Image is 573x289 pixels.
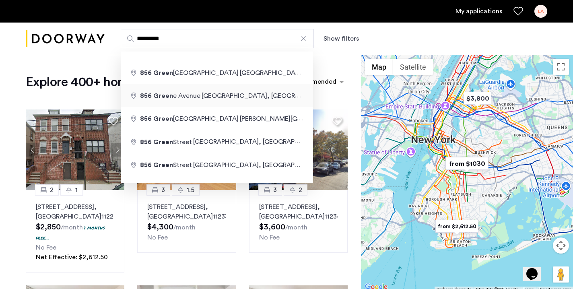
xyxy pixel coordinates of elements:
span: 856 Green [140,139,173,145]
span: [GEOGRAPHIC_DATA], [GEOGRAPHIC_DATA], [GEOGRAPHIC_DATA] [202,92,406,99]
button: Show satellite imagery [393,59,433,75]
span: No Fee [259,234,280,241]
span: 856 Green [140,162,173,168]
sub: /month [61,224,83,231]
span: Net Effective: $2,612.50 [36,254,108,260]
span: 2 [50,185,54,195]
span: 1 [75,185,78,195]
a: Favorites [513,6,523,16]
span: No Fee [36,244,56,251]
span: [GEOGRAPHIC_DATA], [GEOGRAPHIC_DATA], [GEOGRAPHIC_DATA] [193,138,398,145]
p: [STREET_ADDRESS] 11233 [147,202,226,221]
button: Toggle fullscreen view [553,59,569,75]
a: My application [456,6,502,16]
sub: /month [173,224,196,231]
span: No Fee [147,234,168,241]
span: 856 [140,116,152,122]
div: from $2,612.50 [432,217,482,235]
span: Street [140,139,193,145]
span: $4,300 [147,223,173,231]
span: 3 [273,185,277,195]
span: [GEOGRAPHIC_DATA], [GEOGRAPHIC_DATA], [GEOGRAPHIC_DATA] [193,161,398,168]
span: [GEOGRAPHIC_DATA], [GEOGRAPHIC_DATA], [GEOGRAPHIC_DATA] [240,69,445,76]
input: Apartment Search [121,29,314,48]
span: 3 [161,185,165,195]
span: [PERSON_NAME][GEOGRAPHIC_DATA], [GEOGRAPHIC_DATA], [GEOGRAPHIC_DATA] [240,115,495,122]
img: logo [26,24,105,54]
span: Green [153,116,173,122]
button: Map camera controls [553,237,569,254]
span: Green [153,93,173,99]
sub: /month [285,224,307,231]
span: 1.5 [187,185,194,195]
button: Previous apartment [26,143,39,157]
span: $2,850 [36,223,61,231]
span: 2 [299,185,302,195]
span: e Avenue [140,93,202,99]
button: Drag Pegman onto the map to open Street View [553,266,569,283]
div: LA [534,5,547,18]
a: 21[STREET_ADDRESS], [GEOGRAPHIC_DATA]112231 months free...No FeeNet Effective: $2,612.50 [26,190,124,272]
p: [STREET_ADDRESS] 11234 [259,202,338,221]
span: [GEOGRAPHIC_DATA] [140,116,240,122]
h1: Explore 400+ homes and apartments [26,74,232,90]
img: 2016_638484664599997863.jpeg [26,109,125,190]
button: Next apartment [111,143,124,157]
span: Street [140,162,193,168]
span: 856 [140,93,152,99]
div: Recommended [290,77,336,89]
p: [STREET_ADDRESS] 11223 [36,202,114,221]
button: Show street map [365,59,393,75]
span: $3,600 [259,223,285,231]
span: 856 [140,70,152,76]
iframe: chat widget [523,257,549,281]
div: $3,800 [460,89,495,107]
a: Cazamio logo [26,24,105,54]
a: 32[STREET_ADDRESS], [GEOGRAPHIC_DATA]11234No Fee [249,190,348,253]
div: from $1030 [442,155,492,173]
ng-select: sort-apartment [287,75,348,89]
a: 31.5[STREET_ADDRESS], [GEOGRAPHIC_DATA]11233No Fee [137,190,236,253]
span: [GEOGRAPHIC_DATA] [140,70,240,76]
button: Show or hide filters [324,34,359,43]
span: Green [153,70,173,76]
